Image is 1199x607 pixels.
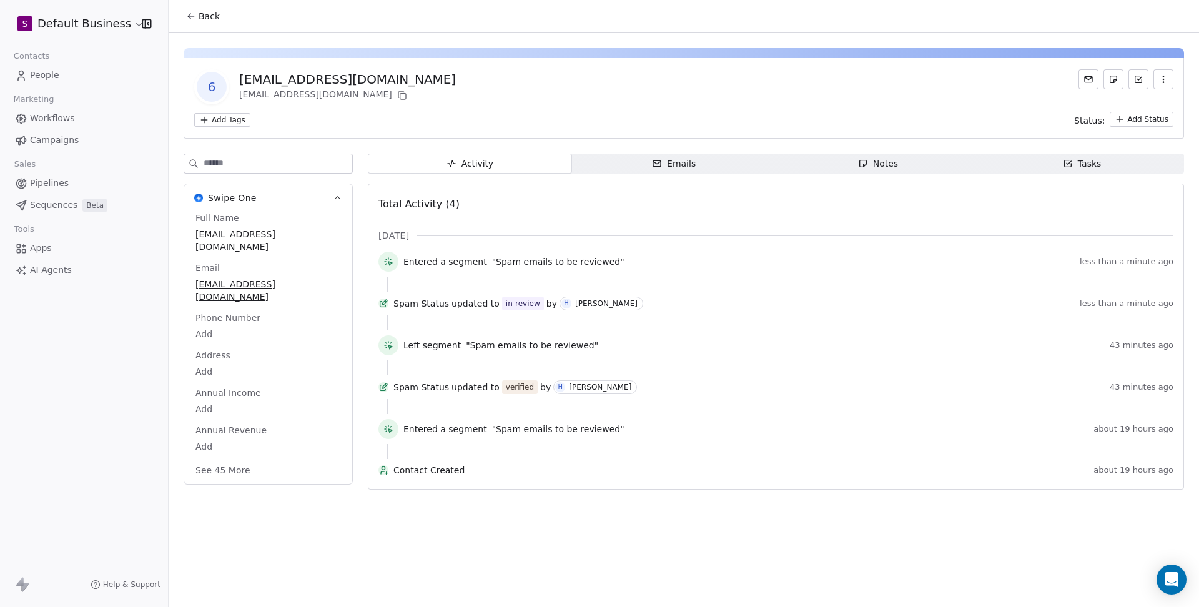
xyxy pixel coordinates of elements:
span: Entered a segment [403,423,487,435]
span: Annual Revenue [193,424,269,437]
span: updated to [451,297,500,310]
span: AI Agents [30,264,72,277]
span: by [546,297,557,310]
div: Tasks [1063,157,1102,170]
a: Campaigns [10,130,158,151]
span: Add [195,365,341,378]
div: Emails [652,157,696,170]
span: S [22,17,28,30]
img: Swipe One [194,194,203,202]
a: People [10,65,158,86]
div: Swipe OneSwipe One [184,212,352,484]
span: Apps [30,242,52,255]
span: Contacts [8,47,55,66]
span: Spam Status [393,297,449,310]
div: [EMAIL_ADDRESS][DOMAIN_NAME] [239,88,456,103]
span: Contact Created [393,464,1088,476]
span: Total Activity (4) [378,198,460,210]
span: Sales [9,155,41,174]
span: Spam Status [393,381,449,393]
span: Entered a segment [403,255,487,268]
button: Add Tags [194,113,250,127]
span: Address [193,349,233,362]
span: Full Name [193,212,242,224]
span: Campaigns [30,134,79,147]
div: H [564,299,569,308]
span: "Spam emails to be reviewed" [492,423,624,435]
span: less than a minute ago [1080,299,1173,308]
div: Notes [858,157,898,170]
span: Status: [1074,114,1105,127]
div: H [558,382,563,392]
span: updated to [451,381,500,393]
div: [EMAIL_ADDRESS][DOMAIN_NAME] [239,71,456,88]
div: in-review [506,297,540,310]
span: Annual Income [193,387,264,399]
a: Workflows [10,108,158,129]
span: [DATE] [378,229,409,242]
span: Beta [82,199,107,212]
span: Sequences [30,199,77,212]
span: People [30,69,59,82]
span: Back [199,10,220,22]
span: Tools [9,220,39,239]
span: by [540,381,551,393]
span: about 19 hours ago [1093,465,1173,475]
span: Email [193,262,222,274]
span: Add [195,440,341,453]
button: Add Status [1110,112,1173,127]
span: Pipelines [30,177,69,190]
a: AI Agents [10,260,158,280]
div: Open Intercom Messenger [1157,565,1187,595]
span: [EMAIL_ADDRESS][DOMAIN_NAME] [195,228,341,253]
a: Apps [10,238,158,259]
span: Swipe One [208,192,257,204]
a: SequencesBeta [10,195,158,215]
button: Back [179,5,227,27]
span: Workflows [30,112,75,125]
div: verified [506,381,534,393]
span: 6 [197,72,227,102]
a: Help & Support [91,580,160,590]
span: "Spam emails to be reviewed" [466,339,598,352]
div: [PERSON_NAME] [569,383,631,392]
span: [EMAIL_ADDRESS][DOMAIN_NAME] [195,278,341,303]
span: 43 minutes ago [1110,382,1173,392]
button: SDefault Business [15,13,133,34]
span: about 19 hours ago [1093,424,1173,434]
a: Pipelines [10,173,158,194]
span: Marketing [8,90,59,109]
span: Left segment [403,339,461,352]
span: "Spam emails to be reviewed" [492,255,624,268]
span: Add [195,403,341,415]
span: Phone Number [193,312,263,324]
button: See 45 More [188,459,258,481]
span: Add [195,328,341,340]
span: Default Business [37,16,131,32]
button: Swipe OneSwipe One [184,184,352,212]
span: Help & Support [103,580,160,590]
span: less than a minute ago [1080,257,1173,267]
div: [PERSON_NAME] [575,299,638,308]
span: 43 minutes ago [1110,340,1173,350]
